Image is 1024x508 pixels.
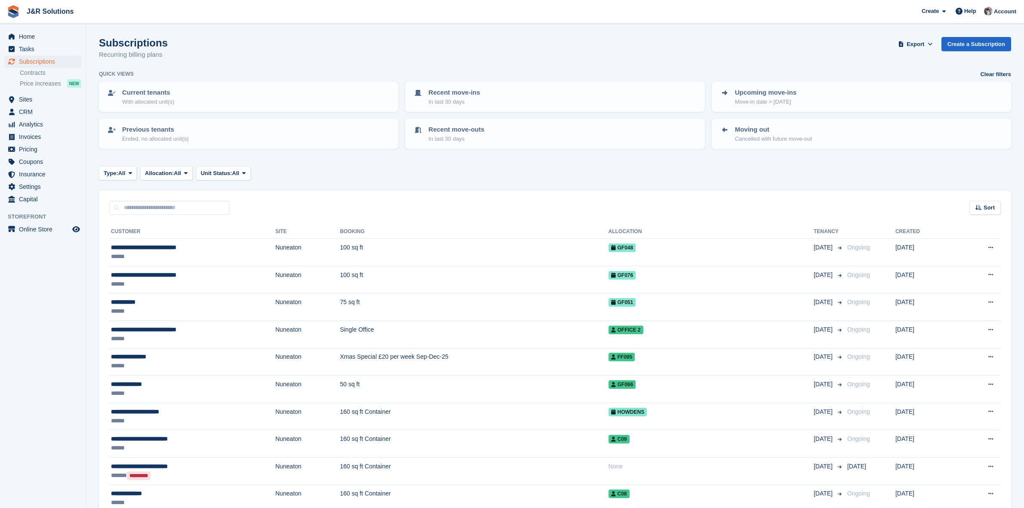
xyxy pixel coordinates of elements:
span: Tasks [19,43,71,55]
a: menu [4,55,81,68]
span: Ongoing [847,353,870,360]
a: Recent move-ins In last 30 days [406,83,704,111]
a: Create a Subscription [941,37,1011,51]
td: Nuneaton [275,239,340,266]
span: Capital [19,193,71,205]
span: Ongoing [847,244,870,251]
span: [DATE] [814,271,834,280]
span: Unit Status: [201,169,232,178]
span: All [232,169,240,178]
span: [DATE] [814,380,834,389]
p: Move-in date > [DATE] [735,98,796,106]
p: Recurring billing plans [99,50,168,60]
span: Ongoing [847,381,870,388]
td: [DATE] [895,293,956,321]
th: Created [895,225,956,239]
td: Nuneaton [275,430,340,458]
th: Site [275,225,340,239]
span: Office 2 [609,326,643,334]
span: All [174,169,181,178]
td: Nuneaton [275,348,340,376]
td: [DATE] [895,376,956,403]
span: C08 [609,490,630,498]
span: Pricing [19,143,71,155]
a: Clear filters [980,70,1011,79]
td: 160 sq ft Container [340,457,608,485]
div: None [609,462,814,471]
span: All [118,169,126,178]
a: Price increases NEW [20,79,81,88]
span: [DATE] [814,489,834,498]
span: Ongoing [847,435,870,442]
a: Preview store [71,224,81,234]
span: Ongoing [847,271,870,278]
span: [DATE] [814,325,834,334]
a: menu [4,43,81,55]
a: menu [4,131,81,143]
th: Allocation [609,225,814,239]
a: menu [4,31,81,43]
span: Account [994,7,1016,16]
img: stora-icon-8386f47178a22dfd0bd8f6a31ec36ba5ce8667c1dd55bd0f319d3a0aa187defe.svg [7,5,20,18]
span: Subscriptions [19,55,71,68]
span: Howdens [609,408,647,416]
span: GF051 [609,298,636,307]
td: Nuneaton [275,403,340,430]
p: Cancelled with future move-out [735,135,812,143]
p: Recent move-outs [428,125,484,135]
td: 160 sq ft Container [340,403,608,430]
span: Help [964,7,976,15]
a: Previous tenants Ended, no allocated unit(s) [100,120,397,148]
td: 75 sq ft [340,293,608,321]
button: Export [897,37,935,51]
td: [DATE] [895,457,956,485]
a: J&R Solutions [23,4,77,18]
p: Previous tenants [122,125,189,135]
td: [DATE] [895,430,956,458]
span: GF076 [609,271,636,280]
th: Customer [109,225,275,239]
span: [DATE] [847,463,866,470]
a: Upcoming move-ins Move-in date > [DATE] [713,83,1010,111]
span: Sort [984,203,995,212]
p: In last 30 days [428,135,484,143]
span: [DATE] [814,434,834,443]
span: Ongoing [847,408,870,415]
a: menu [4,156,81,168]
span: Analytics [19,118,71,130]
a: Contracts [20,69,81,77]
a: menu [4,106,81,118]
span: [DATE] [814,243,834,252]
span: Invoices [19,131,71,143]
div: NEW [67,79,81,88]
td: 100 sq ft [340,266,608,293]
td: [DATE] [895,239,956,266]
button: Allocation: All [140,166,193,180]
span: Price increases [20,80,61,88]
span: Storefront [8,212,86,221]
a: menu [4,93,81,105]
span: Sites [19,93,71,105]
a: menu [4,181,81,193]
td: Nuneaton [275,320,340,348]
span: Insurance [19,168,71,180]
span: [DATE] [814,352,834,361]
a: Moving out Cancelled with future move-out [713,120,1010,148]
span: GF048 [609,243,636,252]
a: menu [4,118,81,130]
td: [DATE] [895,266,956,293]
span: Export [907,40,924,49]
span: [DATE] [814,462,834,471]
td: 50 sq ft [340,376,608,403]
button: Unit Status: All [196,166,251,180]
span: Allocation: [145,169,174,178]
a: Current tenants With allocated unit(s) [100,83,397,111]
td: Single Office [340,320,608,348]
td: [DATE] [895,348,956,376]
span: Ongoing [847,299,870,305]
span: GF066 [609,380,636,389]
a: Recent move-outs In last 30 days [406,120,704,148]
h6: Quick views [99,70,134,78]
p: Moving out [735,125,812,135]
p: Ended, no allocated unit(s) [122,135,189,143]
